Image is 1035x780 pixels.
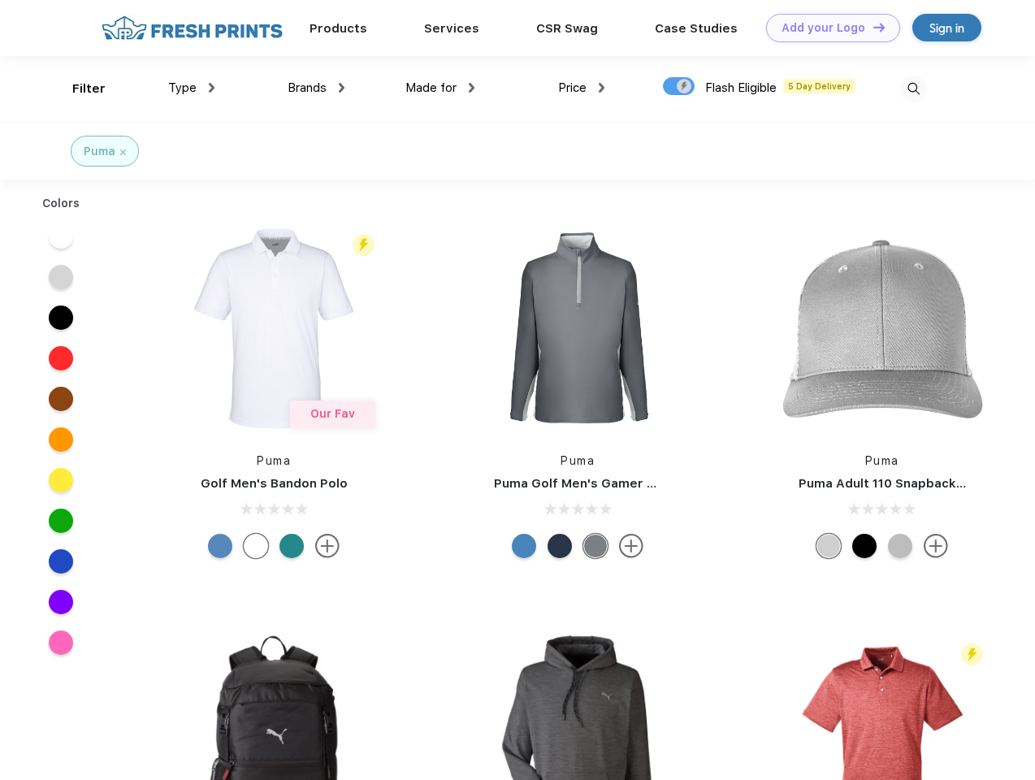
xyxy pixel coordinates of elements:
img: flash_active_toggle.svg [961,643,983,665]
img: desktop_search.svg [900,76,927,102]
img: more.svg [619,534,643,558]
a: Puma [257,454,291,467]
img: fo%20logo%202.webp [97,14,288,42]
div: Colors [30,195,93,212]
img: func=resize&h=266 [774,220,990,436]
img: dropdown.png [599,83,604,93]
div: Pma Blk Pma Blk [852,534,877,558]
a: Products [310,21,367,36]
div: Quiet Shade [583,534,608,558]
img: func=resize&h=266 [470,220,686,436]
img: dropdown.png [209,83,214,93]
div: Bright Cobalt [512,534,536,558]
img: more.svg [924,534,948,558]
span: Made for [405,80,457,95]
img: more.svg [315,534,340,558]
img: dropdown.png [339,83,344,93]
a: Sign in [912,14,981,41]
img: flash_active_toggle.svg [353,234,375,256]
div: Bright White [244,534,268,558]
span: Type [168,80,197,95]
span: Price [558,80,587,95]
a: Puma [561,454,595,467]
div: Sign in [929,19,964,37]
img: DT [873,23,885,32]
img: func=resize&h=266 [166,220,382,436]
div: Green Lagoon [279,534,304,558]
div: Puma [84,143,115,160]
div: Add your Logo [782,21,865,35]
div: Filter [72,80,106,98]
div: Quarry Brt Whit [816,534,841,558]
img: filter_cancel.svg [120,149,126,155]
a: Services [424,21,479,36]
img: dropdown.png [469,83,474,93]
a: Golf Men's Bandon Polo [201,476,348,491]
a: Puma Golf Men's Gamer Golf Quarter-Zip [494,476,751,491]
a: Puma [865,454,899,467]
div: Lake Blue [208,534,232,558]
span: Brands [288,80,327,95]
span: 5 Day Delivery [783,79,855,93]
span: Our Fav [310,407,355,420]
a: CSR Swag [536,21,598,36]
div: Navy Blazer [548,534,572,558]
div: Quarry with Brt Whit [888,534,912,558]
span: Flash Eligible [705,80,777,95]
